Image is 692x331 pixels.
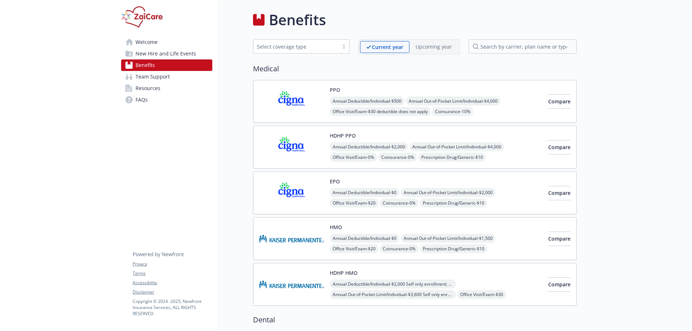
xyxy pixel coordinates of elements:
[330,132,356,139] button: HDHP PPO
[121,48,212,59] a: New Hire and Life Events
[418,153,486,162] span: Prescription Drug/Generic - $10
[136,71,170,82] span: Team Support
[548,186,571,200] button: Compare
[121,71,212,82] a: Team Support
[330,97,404,106] span: Annual Deductible/Individual - $500
[548,232,571,246] button: Compare
[121,82,212,94] a: Resources
[469,39,577,54] input: search by carrier, plan name or type
[330,234,399,243] span: Annual Deductible/Individual - $0
[548,281,571,288] span: Compare
[416,43,452,50] p: Upcoming year
[401,234,496,243] span: Annual Out-of-Pocket Limit/Individual - $1,500
[257,43,335,50] div: Select coverage type
[548,144,571,151] span: Compare
[330,290,456,299] span: Annual Out-of-Pocket Limit/Individual - $3,600 Self only enrollment; $3,600 for any one member wi...
[330,188,399,197] span: Annual Deductible/Individual - $0
[330,198,378,207] span: Office Visit/Exam - $20
[330,107,431,116] span: Office Visit/Exam - $30 deductible does not apply
[259,86,324,117] img: CIGNA carrier logo
[372,43,403,51] p: Current year
[548,235,571,242] span: Compare
[420,198,487,207] span: Prescription Drug/Generic - $10
[380,198,418,207] span: Coinsurance - 0%
[133,279,212,286] a: Accessibility
[269,9,326,31] h1: Benefits
[133,289,212,295] a: Disclaimer
[133,270,212,277] a: Terms
[330,269,358,277] button: HDHP HMO
[330,223,342,231] button: HMO
[548,94,571,109] button: Compare
[401,188,496,197] span: Annual Out-of-Pocket Limit/Individual - $2,000
[259,269,324,300] img: Kaiser Permanente Insurance Company carrier logo
[380,244,418,253] span: Coinsurance - 0%
[253,63,577,74] h2: Medical
[136,59,155,71] span: Benefits
[409,41,458,53] span: Upcoming year
[457,290,506,299] span: Office Visit/Exam - $30
[378,153,417,162] span: Coinsurance - 0%
[136,36,158,48] span: Welcome
[330,86,340,94] button: PPO
[259,178,324,208] img: CIGNA carrier logo
[406,97,501,106] span: Annual Out-of-Pocket Limit/Individual - $4,000
[330,178,340,185] button: EPO
[432,107,473,116] span: Coinsurance - 10%
[253,314,577,325] h2: Dental
[136,94,148,106] span: FAQs
[330,153,377,162] span: Office Visit/Exam - 0%
[420,244,487,253] span: Prescription Drug/Generic - $10
[548,189,571,196] span: Compare
[409,142,504,151] span: Annual Out-of-Pocket Limit/Individual - $4,000
[136,82,160,94] span: Resources
[259,223,324,254] img: Kaiser Permanente Insurance Company carrier logo
[136,48,196,59] span: New Hire and Life Events
[121,59,212,71] a: Benefits
[330,244,378,253] span: Office Visit/Exam - $20
[121,94,212,106] a: FAQs
[133,261,212,267] a: Privacy
[259,132,324,162] img: CIGNA carrier logo
[548,277,571,292] button: Compare
[330,279,456,288] span: Annual Deductible/Individual - $2,000 Self only enrollment; $3,300 for any one member within a Fa...
[548,98,571,105] span: Compare
[133,298,212,317] p: Copyright © 2024 - 2025 , Newfront Insurance Services, ALL RIGHTS RESERVED
[121,36,212,48] a: Welcome
[330,142,408,151] span: Annual Deductible/Individual - $2,000
[548,140,571,155] button: Compare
